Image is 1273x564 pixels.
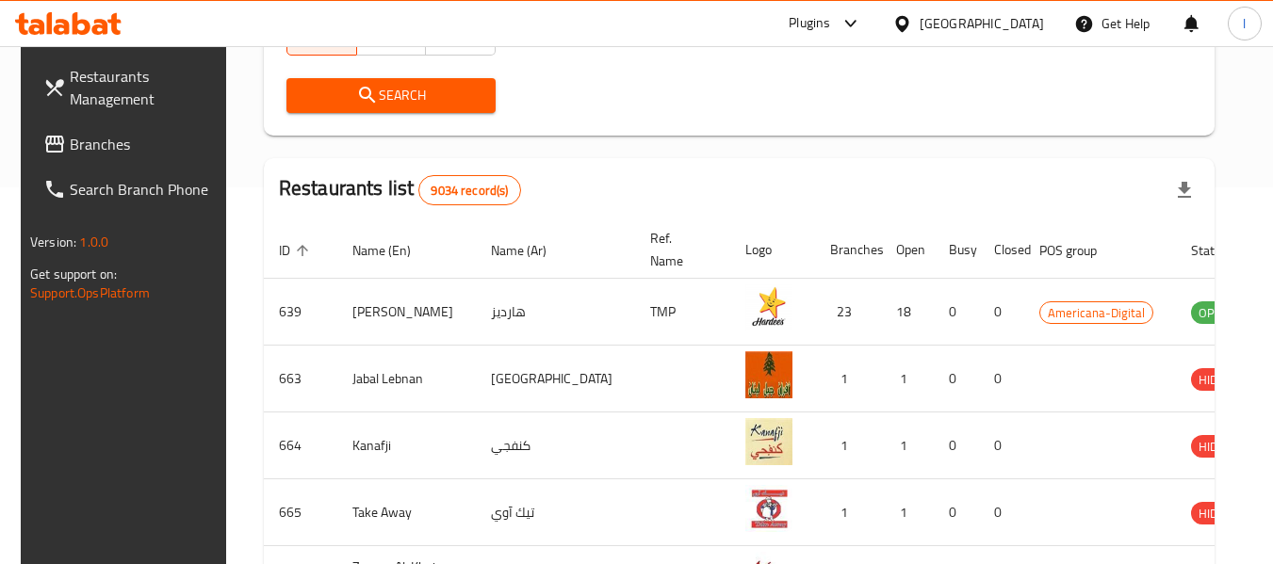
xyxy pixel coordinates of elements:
[815,479,881,546] td: 1
[1040,302,1152,324] span: Americana-Digital
[279,174,521,205] h2: Restaurants list
[1191,503,1248,524] span: HIDDEN
[934,279,979,346] td: 0
[1191,239,1252,262] span: Status
[264,346,337,412] td: 663
[979,412,1024,479] td: 0
[815,346,881,412] td: 1
[30,230,76,254] span: Version:
[491,239,571,262] span: Name (Ar)
[635,279,730,346] td: TMP
[881,346,934,412] td: 1
[1191,502,1248,524] div: HIDDEN
[433,24,488,51] span: No
[302,84,481,107] span: Search
[881,279,934,346] td: 18
[1162,168,1207,213] div: Export file
[286,78,496,113] button: Search
[1191,436,1248,458] span: HIDDEN
[28,167,234,212] a: Search Branch Phone
[79,230,108,254] span: 1.0.0
[1191,301,1237,324] div: OPEN
[365,24,419,51] span: Yes
[337,479,476,546] td: Take Away
[264,279,337,346] td: 639
[476,346,635,412] td: [GEOGRAPHIC_DATA]
[419,182,519,200] span: 9034 record(s)
[815,221,881,279] th: Branches
[279,239,315,262] span: ID
[815,412,881,479] td: 1
[650,227,708,272] span: Ref. Name
[934,346,979,412] td: 0
[789,12,830,35] div: Plugins
[979,221,1024,279] th: Closed
[934,479,979,546] td: 0
[745,284,792,331] img: Hardee's
[476,479,635,546] td: تيك آوي
[1039,239,1121,262] span: POS group
[745,485,792,532] img: Take Away
[881,479,934,546] td: 1
[30,281,150,305] a: Support.OpsPlatform
[337,346,476,412] td: Jabal Lebnan
[476,279,635,346] td: هارديز
[28,121,234,167] a: Branches
[881,412,934,479] td: 1
[979,346,1024,412] td: 0
[745,351,792,398] img: Jabal Lebnan
[934,412,979,479] td: 0
[295,24,350,51] span: All
[352,239,435,262] span: Name (En)
[979,279,1024,346] td: 0
[1243,13,1246,34] span: l
[337,279,476,346] td: [PERSON_NAME]
[881,221,934,279] th: Open
[70,133,219,155] span: Branches
[264,412,337,479] td: 664
[30,262,117,286] span: Get support on:
[815,279,881,346] td: 23
[70,65,219,110] span: Restaurants Management
[1191,369,1248,391] span: HIDDEN
[28,54,234,121] a: Restaurants Management
[934,221,979,279] th: Busy
[476,412,635,479] td: كنفجي
[979,479,1024,546] td: 0
[70,178,219,201] span: Search Branch Phone
[745,418,792,465] img: Kanafji
[1191,435,1248,458] div: HIDDEN
[1191,368,1248,391] div: HIDDEN
[730,221,815,279] th: Logo
[264,479,337,546] td: 665
[920,13,1044,34] div: [GEOGRAPHIC_DATA]
[418,175,520,205] div: Total records count
[337,412,476,479] td: Kanafji
[1191,302,1237,324] span: OPEN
